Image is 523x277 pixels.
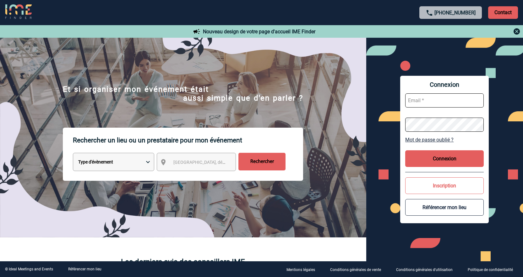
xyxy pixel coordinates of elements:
[173,160,261,165] span: [GEOGRAPHIC_DATA], département, région...
[325,266,391,272] a: Conditions générales de vente
[5,267,53,271] div: © Ideal Meetings and Events
[463,266,523,272] a: Politique de confidentialité
[238,153,286,170] input: Rechercher
[391,266,463,272] a: Conditions générales d'utilisation
[468,268,513,272] p: Politique de confidentialité
[405,81,484,88] span: Connexion
[73,128,303,153] p: Rechercher un lieu ou un prestataire pour mon événement
[488,6,518,19] p: Contact
[396,268,453,272] p: Conditions générales d'utilisation
[68,267,101,271] a: Référencer mon lieu
[426,9,433,17] img: call-24-px.png
[405,93,484,108] input: Email *
[286,268,315,272] p: Mentions légales
[434,10,476,16] a: [PHONE_NUMBER]
[330,268,381,272] p: Conditions générales de vente
[405,199,484,216] button: Référencer mon lieu
[405,177,484,194] button: Inscription
[405,150,484,167] button: Connexion
[405,137,484,143] a: Mot de passe oublié ?
[281,266,325,272] a: Mentions légales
